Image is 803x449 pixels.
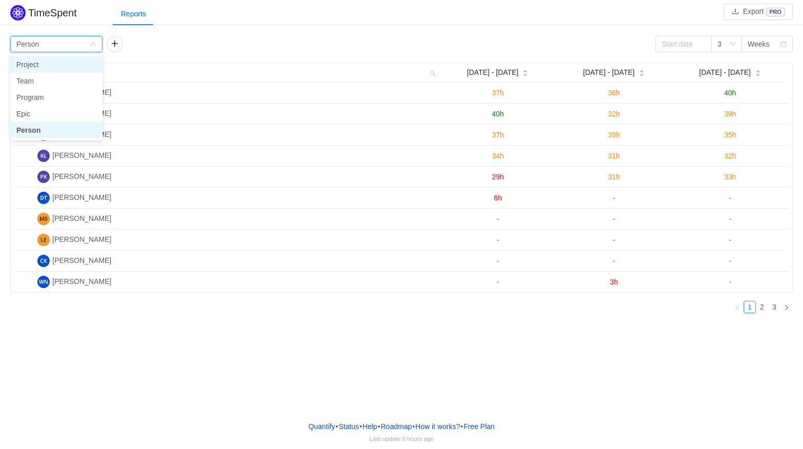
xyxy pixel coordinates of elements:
[497,236,499,244] span: -
[610,278,618,286] span: 3h
[583,67,635,78] span: [DATE] - [DATE]
[362,419,378,434] a: Help
[724,110,736,118] span: 39h
[699,67,751,78] span: [DATE] - [DATE]
[639,72,645,75] i: icon: caret-down
[52,151,111,159] span: [PERSON_NAME]
[52,256,111,264] span: [PERSON_NAME]
[10,89,102,106] li: Program
[37,276,50,288] img: WN
[780,301,793,313] li: Next Page
[729,236,731,244] span: -
[16,36,39,52] div: Person
[755,72,760,75] i: icon: caret-down
[107,36,123,52] button: icon: plus
[10,56,102,73] li: Project
[724,173,736,181] span: 33h
[608,89,620,97] span: 36h
[402,435,434,442] span: 9 hours ago
[37,150,50,162] img: KL
[729,215,731,223] span: -
[52,214,111,222] span: [PERSON_NAME]
[37,234,50,246] img: LE
[784,304,790,311] i: icon: right
[724,4,793,20] button: icon: downloadExportPRO
[639,69,645,72] i: icon: caret-up
[780,41,787,48] i: icon: calendar
[497,257,499,265] span: -
[360,422,362,431] span: •
[494,194,502,202] span: 6h
[412,422,415,431] span: •
[613,257,616,265] span: -
[113,3,154,26] div: Reports
[717,36,722,52] div: 3
[37,171,50,183] img: PK
[10,5,26,21] img: Quantify logo
[467,67,519,78] span: [DATE] - [DATE]
[729,257,731,265] span: -
[335,422,338,431] span: •
[37,255,50,267] img: CK
[52,235,111,243] span: [PERSON_NAME]
[28,7,77,18] h2: TimeSpent
[724,131,736,139] span: 35h
[426,63,440,82] i: icon: search
[613,194,616,202] span: -
[523,72,529,75] i: icon: caret-down
[381,419,413,434] a: Roadmap
[613,215,616,223] span: -
[755,69,760,72] i: icon: caret-up
[10,122,102,138] li: Person
[608,173,620,181] span: 31h
[52,277,111,285] span: [PERSON_NAME]
[748,36,770,52] div: Weeks
[729,194,731,202] span: -
[463,419,495,434] button: Free Plan
[769,301,780,313] a: 3
[755,68,761,75] div: Sort
[10,106,102,122] li: Epic
[724,89,736,97] span: 40h
[492,152,503,160] span: 34h
[308,419,335,434] a: Quantify
[744,301,755,313] a: 1
[608,131,620,139] span: 39h
[338,419,360,434] a: Status
[613,236,616,244] span: -
[492,131,503,139] span: 37h
[756,301,768,313] a: 2
[656,36,712,52] input: Start date
[497,215,499,223] span: -
[730,41,736,48] i: icon: down
[731,301,744,313] li: Previous Page
[756,301,768,313] li: 2
[378,422,381,431] span: •
[492,110,503,118] span: 40h
[37,213,50,225] img: MK
[729,278,731,286] span: -
[492,173,503,181] span: 29h
[415,419,460,434] button: How it works?
[460,422,463,431] span: •
[369,435,434,442] span: Last update:
[37,192,50,204] img: DT
[52,172,111,180] span: [PERSON_NAME]
[90,41,96,48] i: icon: down
[492,89,503,97] span: 37h
[52,193,111,201] span: [PERSON_NAME]
[523,69,529,72] i: icon: caret-up
[522,68,529,75] div: Sort
[497,278,499,286] span: -
[724,152,736,160] span: 32h
[744,301,756,313] li: 1
[734,304,741,311] i: icon: left
[768,301,780,313] li: 3
[639,68,645,75] div: Sort
[608,152,620,160] span: 31h
[10,73,102,89] li: Team
[608,110,620,118] span: 32h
